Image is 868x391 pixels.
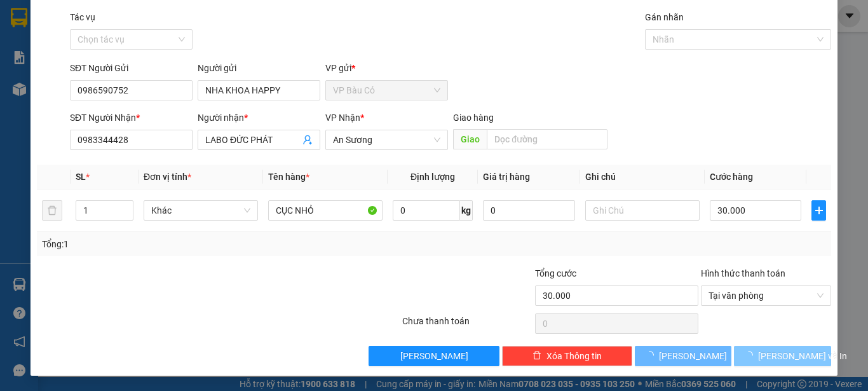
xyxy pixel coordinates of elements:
span: VP Bàu Cỏ [333,81,440,100]
span: user-add [302,135,313,145]
span: loading [645,351,659,360]
input: Dọc đường [487,129,607,149]
button: [PERSON_NAME] [369,346,499,366]
span: [PERSON_NAME] [400,349,468,363]
span: An Sương [333,130,440,149]
div: 120.000 [10,67,116,82]
span: VP Nhận [325,113,360,123]
div: 0972570824 [11,41,114,59]
span: Tổng cước [535,268,576,278]
span: CR : [10,68,29,81]
span: Giao hàng [453,113,494,123]
span: [PERSON_NAME] và In [758,349,847,363]
span: Xóa Thông tin [546,349,602,363]
label: Tác vụ [70,12,95,22]
div: SĐT Người Gửi [70,61,193,75]
span: Đơn vị tính [144,172,191,182]
div: Chưa thanh toán [401,314,534,336]
span: Gửi: [11,12,31,25]
button: plus [811,200,826,221]
span: Định lượng [410,172,455,182]
span: Tên hàng [268,172,309,182]
span: SL [76,172,86,182]
div: VP gửi [325,61,448,75]
div: Tên hàng: 3 thùng mãn cầu ( : 3 ) [11,90,226,121]
div: vân [123,26,226,41]
span: [PERSON_NAME] [659,349,727,363]
span: Nhận: [123,12,153,25]
button: delete [42,200,62,221]
span: Giá trị hàng [483,172,530,182]
input: VD: Bàn, Ghế [268,200,383,221]
div: VP Bàu Cỏ [11,11,114,26]
th: Ghi chú [580,165,705,189]
label: Gán nhãn [645,12,684,22]
div: Tổng: 1 [42,237,336,251]
span: Cước hàng [710,172,753,182]
div: hồng [11,26,114,41]
span: plus [812,205,825,216]
span: Khác [151,201,250,220]
span: kg [460,200,473,221]
label: Hình thức thanh toán [701,268,785,278]
button: [PERSON_NAME] và In [734,346,831,366]
div: An Sương [123,11,226,26]
div: 0982795911 [123,41,226,59]
input: Ghi Chú [585,200,700,221]
span: Giao [453,129,487,149]
input: 0 [483,200,574,221]
span: loading [744,351,758,360]
button: [PERSON_NAME] [635,346,732,366]
div: Người gửi [198,61,320,75]
span: Tại văn phòng [709,286,824,305]
div: Người nhận [198,111,320,125]
span: delete [532,351,541,361]
button: deleteXóa Thông tin [502,346,632,366]
div: SĐT Người Nhận [70,111,193,125]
